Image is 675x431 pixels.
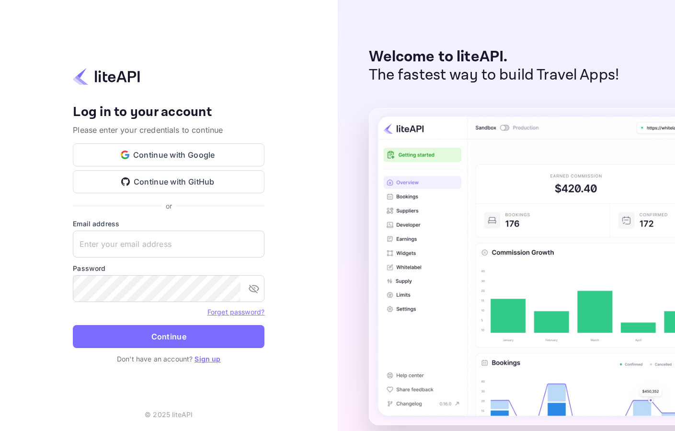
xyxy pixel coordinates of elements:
a: Sign up [194,355,220,363]
button: toggle password visibility [244,279,263,298]
label: Password [73,263,264,273]
button: Continue with Google [73,143,264,166]
p: or [166,201,172,211]
a: Forget password? [207,308,264,316]
p: © 2025 liteAPI [145,409,193,419]
p: Please enter your credentials to continue [73,124,264,136]
button: Continue with GitHub [73,170,264,193]
p: The fastest way to build Travel Apps! [369,66,619,84]
label: Email address [73,219,264,229]
h4: Log in to your account [73,104,264,121]
p: Welcome to liteAPI. [369,48,619,66]
input: Enter your email address [73,231,264,257]
img: liteapi [73,67,140,86]
button: Continue [73,325,264,348]
p: Don't have an account? [73,354,264,364]
a: Forget password? [207,307,264,316]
